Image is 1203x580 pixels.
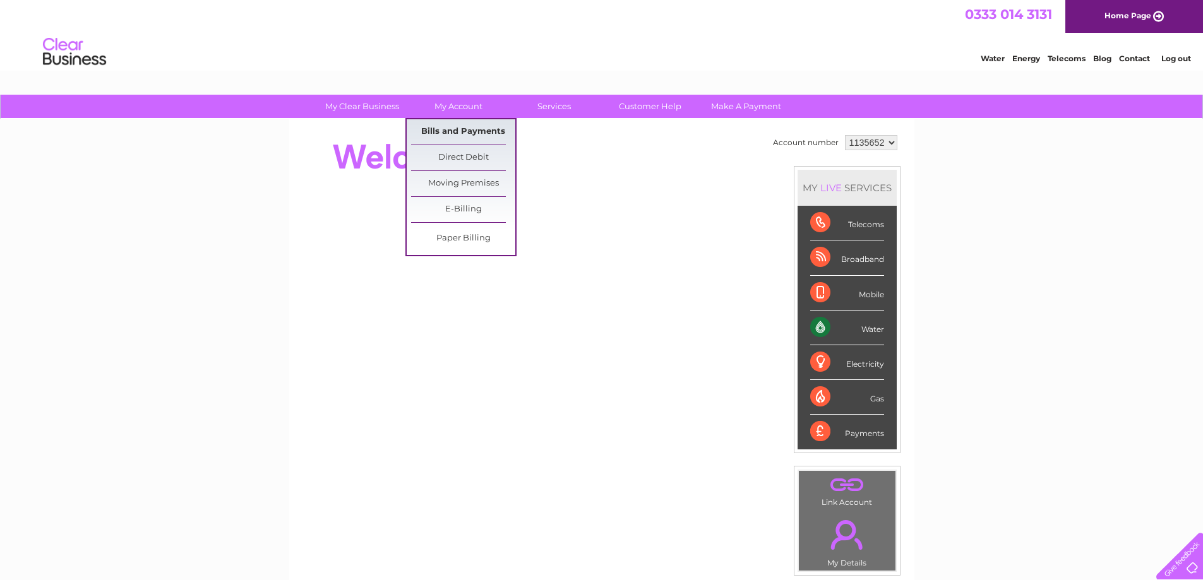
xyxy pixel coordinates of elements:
[1119,54,1150,63] a: Contact
[304,7,901,61] div: Clear Business is a trading name of Verastar Limited (registered in [GEOGRAPHIC_DATA] No. 3667643...
[411,226,515,251] a: Paper Billing
[411,171,515,196] a: Moving Premises
[1093,54,1111,63] a: Blog
[981,54,1005,63] a: Water
[411,145,515,170] a: Direct Debit
[42,33,107,71] img: logo.png
[1012,54,1040,63] a: Energy
[406,95,510,118] a: My Account
[502,95,606,118] a: Services
[810,380,884,415] div: Gas
[798,170,897,206] div: MY SERVICES
[411,197,515,222] a: E-Billing
[810,206,884,240] div: Telecoms
[798,509,896,571] td: My Details
[1048,54,1086,63] a: Telecoms
[770,132,842,153] td: Account number
[810,345,884,380] div: Electricity
[798,470,896,510] td: Link Account
[818,182,844,194] div: LIVE
[802,512,892,557] a: .
[411,119,515,145] a: Bills and Payments
[810,311,884,345] div: Water
[694,95,798,118] a: Make A Payment
[965,6,1052,22] a: 0333 014 3131
[810,276,884,311] div: Mobile
[310,95,414,118] a: My Clear Business
[810,415,884,449] div: Payments
[810,240,884,275] div: Broadband
[802,474,892,496] a: .
[598,95,702,118] a: Customer Help
[1161,54,1191,63] a: Log out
